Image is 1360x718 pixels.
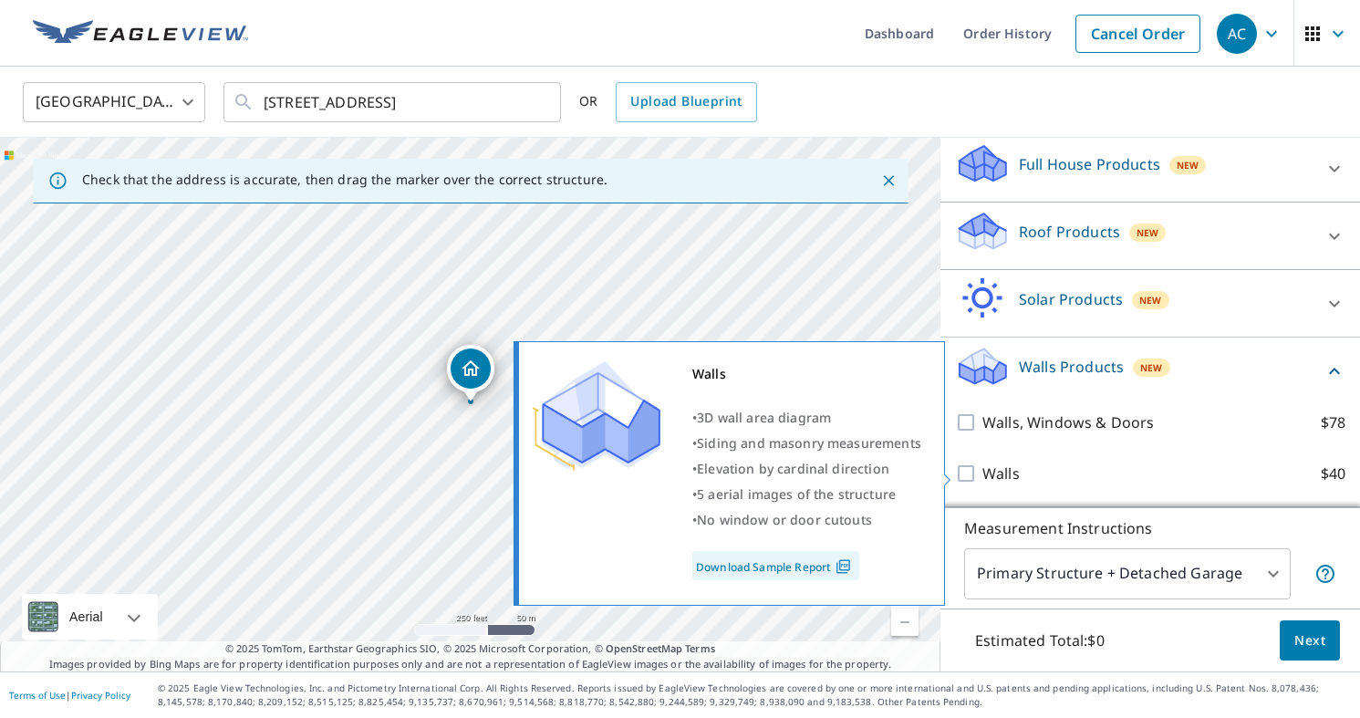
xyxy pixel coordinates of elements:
div: • [692,456,921,482]
div: • [692,431,921,456]
span: New [1139,293,1161,307]
p: Measurement Instructions [964,517,1336,539]
button: Close [877,169,900,193]
span: Siding and masonry measurements [697,434,921,452]
span: Next [1294,630,1325,652]
span: © 2025 TomTom, Earthstar Geographics SIO, © 2025 Microsoft Corporation, © [225,641,715,657]
a: Terms [685,641,715,655]
div: Walls [692,361,921,387]
div: [GEOGRAPHIC_DATA] [23,77,205,128]
span: Upload Blueprint [630,90,742,113]
span: 5 aerial images of the structure [697,485,896,503]
p: Walls [982,463,1020,484]
img: Pdf Icon [831,558,856,575]
span: New [1140,360,1162,375]
a: Current Level 17, Zoom Out [891,609,919,636]
p: Estimated Total: $0 [960,620,1119,661]
button: Next [1280,620,1340,661]
div: Solar ProductsNew [955,277,1345,329]
img: Premium [533,361,660,471]
p: Roof Products [1019,221,1120,243]
p: Check that the address is accurate, then drag the marker over the correct structure. [82,172,607,188]
span: Your report will include the primary structure and a detached garage if one exists. [1314,563,1336,585]
img: EV Logo [33,20,248,47]
p: $40 [1321,463,1345,484]
div: AC [1217,14,1257,54]
a: Cancel Order [1075,15,1200,53]
p: Walls, Windows & Doors [982,411,1154,433]
span: 3D wall area diagram [697,409,831,426]
div: Walls ProductsNew [955,345,1345,397]
div: Aerial [22,594,158,640]
p: $78 [1321,411,1345,433]
span: New [1177,158,1199,172]
div: • [692,405,921,431]
div: • [692,482,921,507]
div: Full House ProductsNew [955,142,1345,194]
span: Elevation by cardinal direction [697,460,889,477]
div: • [692,507,921,533]
a: Download Sample Report [692,551,859,580]
div: Roof ProductsNew [955,210,1345,262]
div: Primary Structure + Detached Garage [964,548,1291,599]
span: No window or door cutouts [697,511,872,528]
input: Search by address or latitude-longitude [264,77,524,128]
div: OR [579,82,757,122]
div: Dropped pin, building 1, Residential property, 24 Pantops St Raleigh, NC 27603 [447,345,494,401]
p: Walls Products [1019,356,1124,378]
a: OpenStreetMap [606,641,682,655]
p: © 2025 Eagle View Technologies, Inc. and Pictometry International Corp. All Rights Reserved. Repo... [158,682,1351,709]
p: | [9,690,130,701]
div: Aerial [64,594,109,640]
a: Privacy Policy [71,689,130,702]
p: Solar Products [1019,288,1123,310]
p: Full House Products [1019,153,1160,175]
a: Upload Blueprint [616,82,756,122]
span: New [1137,225,1158,240]
a: Terms of Use [9,689,66,702]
